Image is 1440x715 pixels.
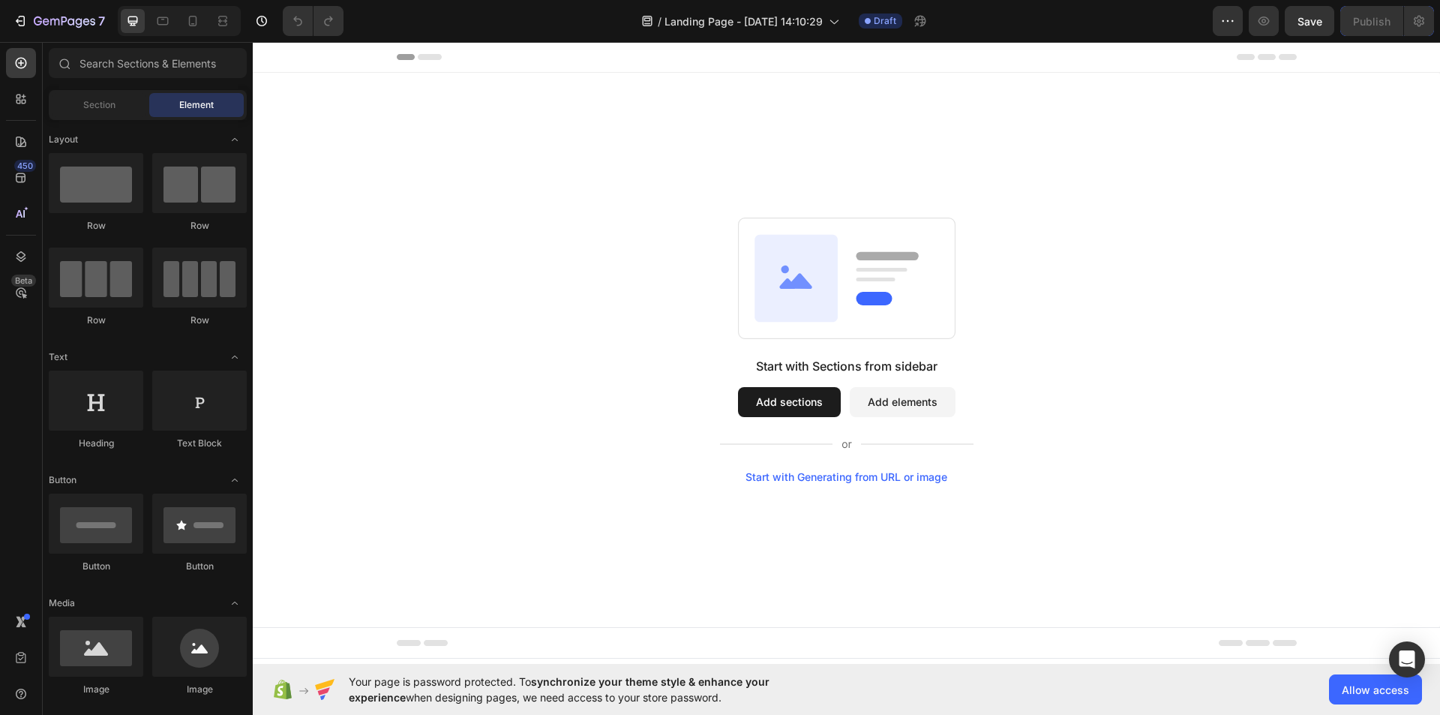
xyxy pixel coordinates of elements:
span: Toggle open [223,128,247,152]
span: Section [83,98,115,112]
div: Start with Sections from sidebar [503,315,685,333]
div: Button [152,560,247,573]
span: synchronize your theme style & enhance your experience [349,675,769,704]
span: Element [179,98,214,112]
span: Save [1297,15,1322,28]
p: 7 [98,12,105,30]
div: Open Intercom Messenger [1389,641,1425,677]
button: Save [1285,6,1334,36]
div: Row [49,219,143,233]
span: Toggle open [223,345,247,369]
div: Undo/Redo [283,6,343,36]
span: Your page is password protected. To when designing pages, we need access to your store password. [349,674,828,705]
span: Toggle open [223,591,247,615]
div: Button [49,560,143,573]
span: Allow access [1342,682,1409,698]
span: Toggle open [223,468,247,492]
button: Allow access [1329,674,1422,704]
button: 7 [6,6,112,36]
span: Landing Page - [DATE] 14:10:29 [664,14,823,29]
input: Search Sections & Elements [49,48,247,78]
div: Row [49,314,143,327]
div: Image [152,683,247,696]
iframe: Design area [253,42,1440,664]
button: Add elements [597,345,703,375]
span: Draft [874,14,896,28]
div: Heading [49,437,143,450]
span: Button [49,473,76,487]
div: Row [152,314,247,327]
div: Text Block [152,437,247,450]
span: Layout [49,133,78,146]
span: Media [49,596,75,610]
div: Start with Generating from URL or image [493,429,694,441]
button: Publish [1340,6,1403,36]
div: Publish [1353,14,1390,29]
div: Row [152,219,247,233]
span: / [658,14,661,29]
div: Beta [11,275,36,287]
div: Image [49,683,143,696]
div: 450 [14,160,36,172]
button: Add sections [485,345,588,375]
span: Text [49,350,67,364]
